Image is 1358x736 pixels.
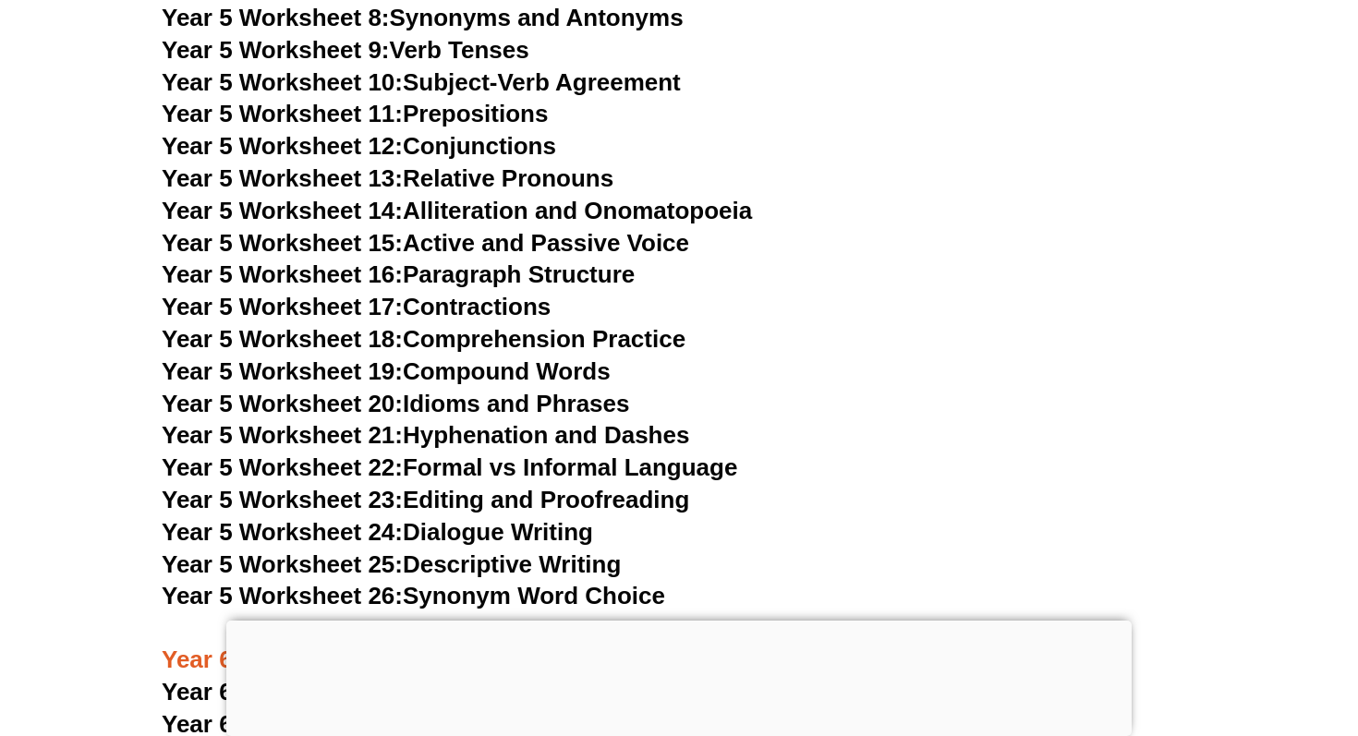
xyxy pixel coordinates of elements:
[162,36,390,64] span: Year 5 Worksheet 9:
[162,390,629,417] a: Year 5 Worksheet 20:Idioms and Phrases
[162,36,529,64] a: Year 5 Worksheet 9:Verb Tenses
[162,613,1196,676] h3: Year 6 English Worksheets
[162,325,685,353] a: Year 5 Worksheet 18:Comprehension Practice
[162,582,665,609] a: Year 5 Worksheet 26:Synonym Word Choice
[162,229,689,257] a: Year 5 Worksheet 15:Active and Passive Voice
[162,293,403,320] span: Year 5 Worksheet 17:
[162,550,621,578] a: Year 5 Worksheet 25:Descriptive Writing
[162,325,403,353] span: Year 5 Worksheet 18:
[162,357,403,385] span: Year 5 Worksheet 19:
[162,518,403,546] span: Year 5 Worksheet 24:
[162,453,737,481] a: Year 5 Worksheet 22:Formal vs Informal Language
[162,453,403,481] span: Year 5 Worksheet 22:
[162,260,635,288] a: Year 5 Worksheet 16:Paragraph Structure
[162,678,983,706] a: Year 6 Comprehension Worksheet 1: A Magical Journey to the Pyramids
[162,68,681,96] a: Year 5 Worksheet 10:Subject-Verb Agreement
[162,100,403,127] span: Year 5 Worksheet 11:
[162,550,403,578] span: Year 5 Worksheet 25:
[162,486,403,513] span: Year 5 Worksheet 23:
[162,132,403,160] span: Year 5 Worksheet 12:
[162,357,611,385] a: Year 5 Worksheet 19:Compound Words
[162,421,689,449] a: Year 5 Worksheet 21:Hyphenation and Dashes
[162,132,556,160] a: Year 5 Worksheet 12:Conjunctions
[162,164,403,192] span: Year 5 Worksheet 13:
[162,197,403,224] span: Year 5 Worksheet 14:
[162,197,752,224] a: Year 5 Worksheet 14:Alliteration and Onomatopoeia
[1041,527,1358,736] iframe: Chat Widget
[162,4,684,31] a: Year 5 Worksheet 8:Synonyms and Antonyms
[162,164,613,192] a: Year 5 Worksheet 13:Relative Pronouns
[162,260,403,288] span: Year 5 Worksheet 16:
[162,229,403,257] span: Year 5 Worksheet 15:
[162,293,551,320] a: Year 5 Worksheet 17:Contractions
[162,582,403,609] span: Year 5 Worksheet 26:
[162,486,689,513] a: Year 5 Worksheet 23:Editing and Proofreading
[162,390,403,417] span: Year 5 Worksheet 20:
[226,621,1132,731] iframe: Advertisement
[162,518,593,546] a: Year 5 Worksheet 24:Dialogue Writing
[162,4,390,31] span: Year 5 Worksheet 8:
[162,100,548,127] a: Year 5 Worksheet 11:Prepositions
[162,68,403,96] span: Year 5 Worksheet 10:
[162,421,403,449] span: Year 5 Worksheet 21:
